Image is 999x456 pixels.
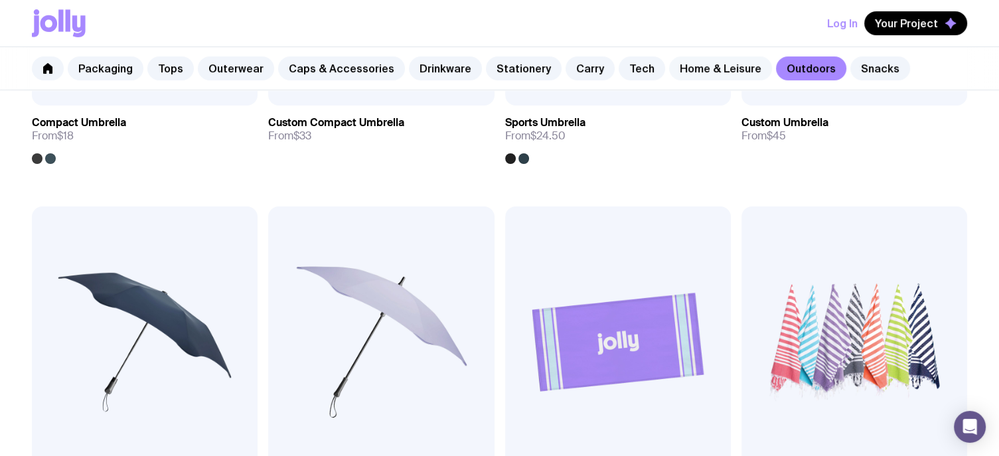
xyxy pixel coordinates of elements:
[864,11,967,35] button: Your Project
[198,56,274,80] a: Outerwear
[68,56,143,80] a: Packaging
[278,56,405,80] a: Caps & Accessories
[619,56,665,80] a: Tech
[850,56,910,80] a: Snacks
[57,129,74,143] span: $18
[147,56,194,80] a: Tops
[669,56,772,80] a: Home & Leisure
[827,11,858,35] button: Log In
[268,106,494,153] a: Custom Compact UmbrellaFrom$33
[32,129,74,143] span: From
[875,17,938,30] span: Your Project
[741,106,967,153] a: Custom UmbrellaFrom$45
[293,129,311,143] span: $33
[741,116,828,129] h3: Custom Umbrella
[32,106,258,164] a: Compact UmbrellaFrom$18
[776,56,846,80] a: Outdoors
[32,116,126,129] h3: Compact Umbrella
[486,56,562,80] a: Stationery
[954,411,986,443] div: Open Intercom Messenger
[268,129,311,143] span: From
[409,56,482,80] a: Drinkware
[505,106,731,164] a: Sports UmbrellaFrom$24.50
[505,116,585,129] h3: Sports Umbrella
[530,129,566,143] span: $24.50
[741,129,786,143] span: From
[566,56,615,80] a: Carry
[505,129,566,143] span: From
[268,116,404,129] h3: Custom Compact Umbrella
[767,129,786,143] span: $45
